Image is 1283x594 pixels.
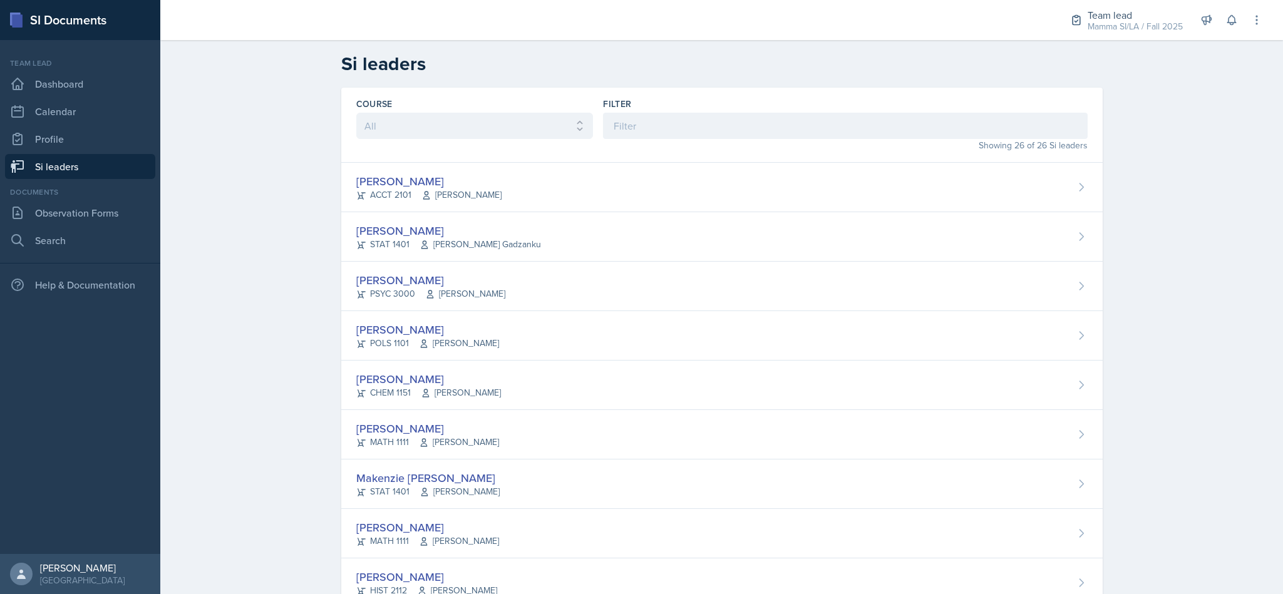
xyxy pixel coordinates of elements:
[419,436,499,449] span: [PERSON_NAME]
[341,459,1103,509] a: Makenzie [PERSON_NAME] STAT 1401[PERSON_NAME]
[40,574,125,586] div: [GEOGRAPHIC_DATA]
[5,58,155,69] div: Team lead
[341,410,1103,459] a: [PERSON_NAME] MATH 1111[PERSON_NAME]
[356,386,501,399] div: CHEM 1151
[356,337,499,350] div: POLS 1101
[356,272,505,289] div: [PERSON_NAME]
[341,212,1103,262] a: [PERSON_NAME] STAT 1401[PERSON_NAME] Gadzanku
[356,173,502,190] div: [PERSON_NAME]
[420,238,541,251] span: [PERSON_NAME] Gadzanku
[356,321,499,338] div: [PERSON_NAME]
[356,98,393,110] label: Course
[341,311,1103,361] a: [PERSON_NAME] POLS 1101[PERSON_NAME]
[341,262,1103,311] a: [PERSON_NAME] PSYC 3000[PERSON_NAME]
[419,337,499,350] span: [PERSON_NAME]
[5,126,155,151] a: Profile
[603,139,1087,152] div: Showing 26 of 26 Si leaders
[341,53,1103,75] h2: Si leaders
[356,287,505,300] div: PSYC 3000
[425,287,505,300] span: [PERSON_NAME]
[603,98,631,110] label: Filter
[603,113,1087,139] input: Filter
[420,485,500,498] span: [PERSON_NAME]
[356,371,501,387] div: [PERSON_NAME]
[356,238,541,251] div: STAT 1401
[356,188,502,202] div: ACCT 2101
[356,420,499,437] div: [PERSON_NAME]
[5,200,155,225] a: Observation Forms
[1088,8,1183,23] div: Team lead
[5,187,155,198] div: Documents
[356,535,499,548] div: MATH 1111
[5,272,155,297] div: Help & Documentation
[356,469,500,486] div: Makenzie [PERSON_NAME]
[356,222,541,239] div: [PERSON_NAME]
[356,519,499,536] div: [PERSON_NAME]
[5,154,155,179] a: Si leaders
[421,188,502,202] span: [PERSON_NAME]
[356,436,499,449] div: MATH 1111
[341,163,1103,212] a: [PERSON_NAME] ACCT 2101[PERSON_NAME]
[356,485,500,498] div: STAT 1401
[40,561,125,574] div: [PERSON_NAME]
[5,99,155,124] a: Calendar
[5,71,155,96] a: Dashboard
[341,361,1103,410] a: [PERSON_NAME] CHEM 1151[PERSON_NAME]
[341,509,1103,558] a: [PERSON_NAME] MATH 1111[PERSON_NAME]
[356,568,497,585] div: [PERSON_NAME]
[419,535,499,548] span: [PERSON_NAME]
[421,386,501,399] span: [PERSON_NAME]
[1088,20,1183,33] div: Mamma SI/LA / Fall 2025
[5,228,155,253] a: Search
